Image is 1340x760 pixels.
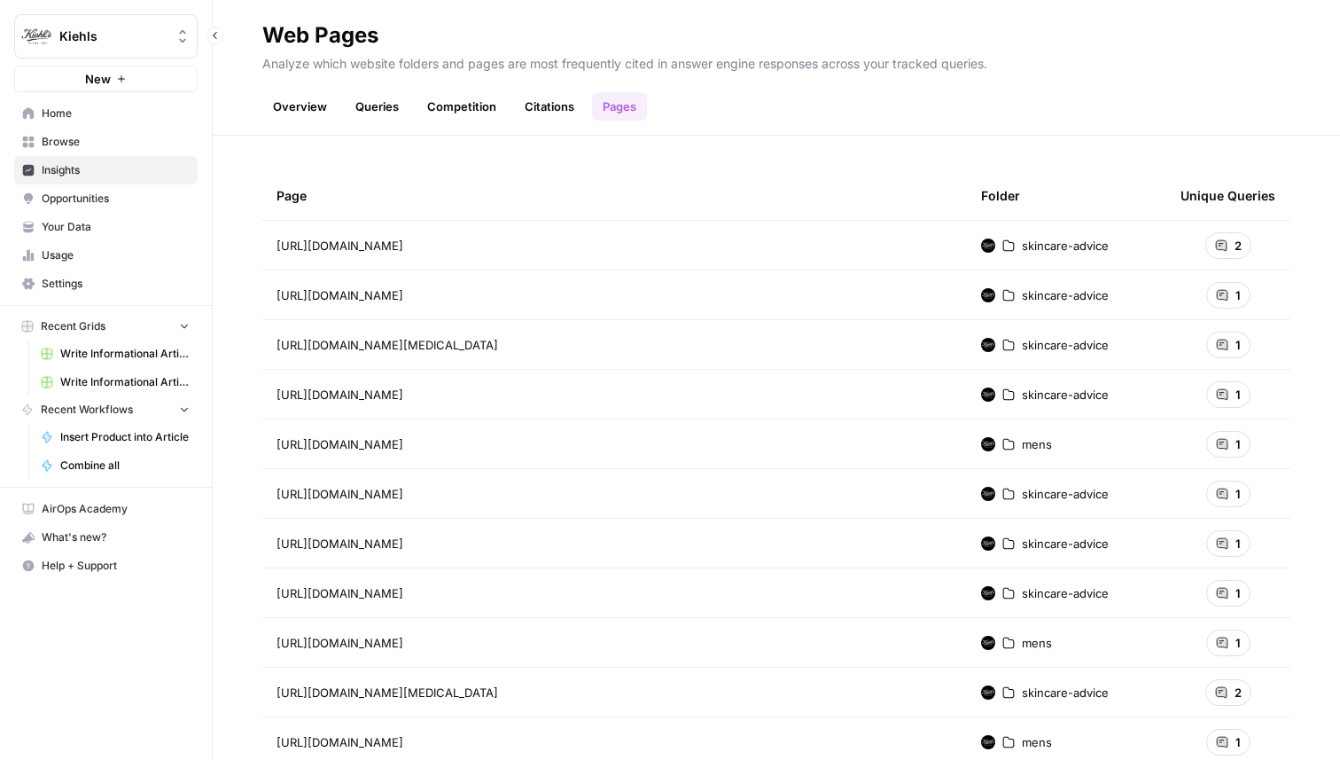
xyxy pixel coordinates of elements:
img: lbzhdkgn1ruc4m4z5mjfsqir60oh [981,636,995,650]
div: Web Pages [262,21,378,50]
span: 1 [1235,386,1241,404]
span: Insert Product into Article [60,429,190,445]
span: skincare-advice [1022,535,1109,552]
span: mens [1022,733,1052,751]
span: Your Data [42,219,190,235]
p: Analyze which website folders and pages are most frequently cited in answer engine responses acro... [262,50,1290,73]
span: 2 [1235,684,1242,701]
span: skincare-advice [1022,386,1109,404]
span: [URL][DOMAIN_NAME][MEDICAL_DATA] [277,336,498,354]
span: skincare-advice [1022,485,1109,503]
span: 1 [1235,584,1241,602]
span: [URL][DOMAIN_NAME] [277,485,403,503]
div: Page [277,171,953,220]
span: Settings [42,276,190,292]
button: Recent Grids [14,313,198,340]
span: [URL][DOMAIN_NAME] [277,733,403,751]
span: skincare-advice [1022,237,1109,255]
a: Overview [262,92,338,121]
a: Settings [14,270,198,298]
img: lbzhdkgn1ruc4m4z5mjfsqir60oh [981,388,995,402]
span: 1 [1235,733,1241,751]
span: Usage [42,247,190,263]
a: Write Informational Article [33,340,198,368]
button: Recent Workflows [14,396,198,423]
img: Kiehls Logo [20,20,52,52]
span: [URL][DOMAIN_NAME] [277,584,403,602]
a: Your Data [14,213,198,241]
a: Competition [417,92,507,121]
img: lbzhdkgn1ruc4m4z5mjfsqir60oh [981,487,995,501]
a: Browse [14,128,198,156]
span: Home [42,106,190,121]
span: [URL][DOMAIN_NAME] [277,435,403,453]
img: lbzhdkgn1ruc4m4z5mjfsqir60oh [981,735,995,749]
a: Combine all [33,451,198,480]
a: Opportunities [14,184,198,213]
span: Opportunities [42,191,190,207]
span: skincare-advice [1022,584,1109,602]
span: 1 [1235,435,1241,453]
span: 1 [1235,286,1241,304]
span: 1 [1235,634,1241,652]
span: mens [1022,435,1052,453]
span: [URL][DOMAIN_NAME] [277,634,403,652]
span: Kiehls [59,27,167,45]
img: lbzhdkgn1ruc4m4z5mjfsqir60oh [981,437,995,451]
a: Home [14,99,198,128]
button: Help + Support [14,552,198,580]
a: Write Informational Article [33,368,198,396]
div: Unique Queries [1180,171,1275,220]
img: lbzhdkgn1ruc4m4z5mjfsqir60oh [981,288,995,302]
span: Help + Support [42,558,190,574]
span: Recent Grids [41,318,105,334]
button: Workspace: Kiehls [14,14,198,59]
span: Write Informational Article [60,374,190,390]
a: Insights [14,156,198,184]
a: Queries [345,92,409,121]
span: skincare-advice [1022,336,1109,354]
span: 1 [1235,535,1241,552]
button: What's new? [14,523,198,552]
span: Insights [42,162,190,178]
span: 1 [1235,485,1241,503]
span: Recent Workflows [41,402,133,418]
a: Insert Product into Article [33,423,198,451]
span: Combine all [60,458,190,474]
div: What's new? [15,524,197,551]
span: Write Informational Article [60,346,190,362]
span: skincare-advice [1022,286,1109,304]
span: [URL][DOMAIN_NAME] [277,535,403,552]
span: 2 [1235,237,1242,255]
a: AirOps Academy [14,495,198,523]
span: AirOps Academy [42,501,190,517]
img: lbzhdkgn1ruc4m4z5mjfsqir60oh [981,338,995,352]
img: lbzhdkgn1ruc4m4z5mjfsqir60oh [981,537,995,551]
a: Pages [592,92,647,121]
span: Browse [42,134,190,150]
div: Folder [981,171,1020,220]
img: lbzhdkgn1ruc4m4z5mjfsqir60oh [981,686,995,700]
span: [URL][DOMAIN_NAME][MEDICAL_DATA] [277,684,498,701]
span: mens [1022,634,1052,652]
span: [URL][DOMAIN_NAME] [277,286,403,304]
img: lbzhdkgn1ruc4m4z5mjfsqir60oh [981,586,995,600]
a: Usage [14,241,198,270]
img: lbzhdkgn1ruc4m4z5mjfsqir60oh [981,239,995,253]
span: New [85,70,111,88]
button: New [14,66,198,92]
span: [URL][DOMAIN_NAME] [277,386,403,404]
span: 1 [1235,336,1241,354]
span: skincare-advice [1022,684,1109,701]
a: Citations [514,92,585,121]
span: [URL][DOMAIN_NAME] [277,237,403,255]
